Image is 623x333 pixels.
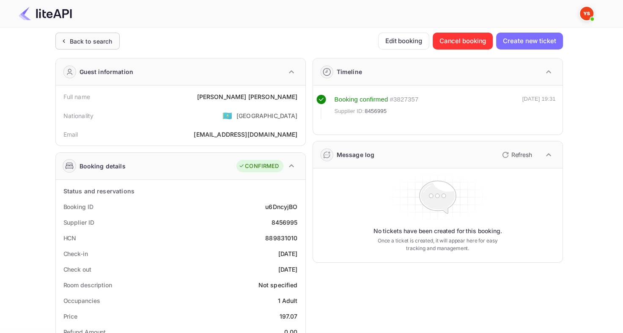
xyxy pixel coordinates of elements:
[271,218,297,227] div: 8456995
[19,7,72,20] img: LiteAPI Logo
[197,92,297,101] div: [PERSON_NAME] [PERSON_NAME]
[278,249,298,258] div: [DATE]
[63,296,100,305] div: Occupancies
[390,95,418,105] div: # 3827357
[433,33,493,50] button: Cancel booking
[258,281,298,289] div: Not specified
[63,265,91,274] div: Check out
[371,237,505,252] p: Once a ticket is created, it will appear here for easy tracking and management.
[70,37,113,46] div: Back to search
[496,33,563,50] button: Create new ticket
[335,107,364,116] span: Supplier ID:
[63,281,112,289] div: Room description
[373,227,502,235] p: No tickets have been created for this booking.
[194,130,297,139] div: [EMAIL_ADDRESS][DOMAIN_NAME]
[63,312,78,321] div: Price
[337,150,375,159] div: Message log
[337,67,362,76] div: Timeline
[277,296,297,305] div: 1 Adult
[63,111,94,120] div: Nationality
[335,95,388,105] div: Booking confirmed
[63,218,94,227] div: Supplier ID
[580,7,593,20] img: Yandex Support
[236,111,298,120] div: [GEOGRAPHIC_DATA]
[63,130,78,139] div: Email
[63,202,93,211] div: Booking ID
[278,265,298,274] div: [DATE]
[365,107,387,116] span: 8456995
[239,162,279,171] div: CONFIRMED
[265,234,297,242] div: 889831010
[63,249,88,258] div: Check-in
[222,108,232,123] span: United States
[80,162,126,171] div: Booking details
[378,33,429,50] button: Edit booking
[80,67,134,76] div: Guest information
[522,95,556,119] div: [DATE] 19:31
[63,187,134,195] div: Status and reservations
[265,202,297,211] div: u6DncyjBO
[497,148,535,162] button: Refresh
[63,234,77,242] div: HCN
[280,312,298,321] div: 197.07
[511,150,532,159] p: Refresh
[63,92,90,101] div: Full name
